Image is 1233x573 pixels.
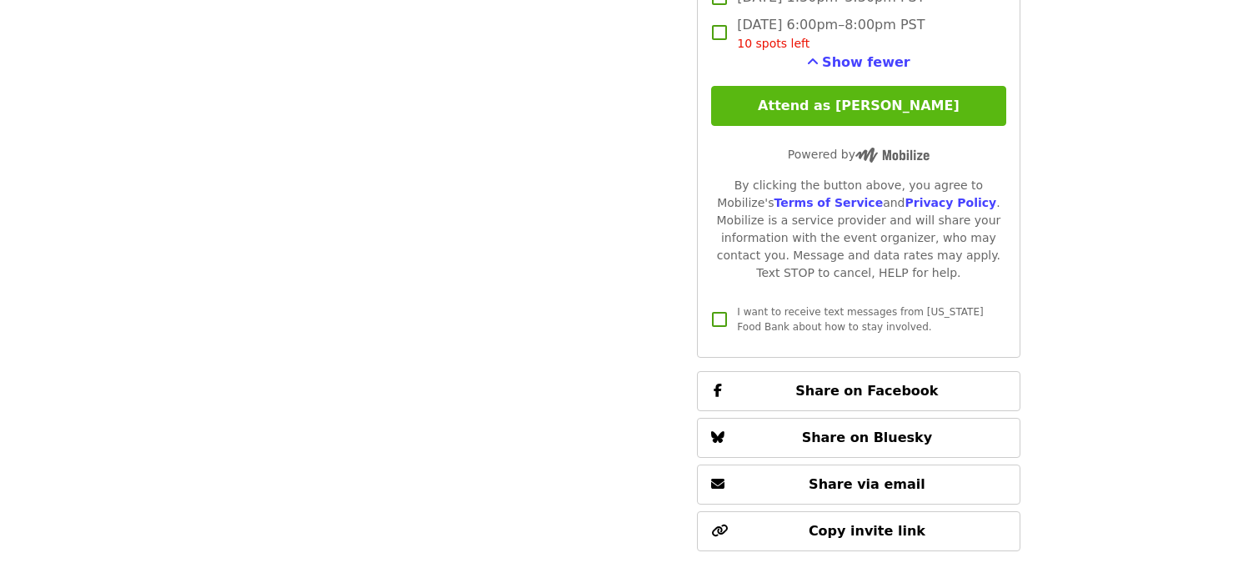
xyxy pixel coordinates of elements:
[809,523,925,539] span: Copy invite link
[855,148,930,163] img: Powered by Mobilize
[697,418,1020,458] button: Share on Bluesky
[795,383,938,399] span: Share on Facebook
[809,476,925,492] span: Share via email
[737,37,809,50] span: 10 spots left
[737,306,983,333] span: I want to receive text messages from [US_STATE] Food Bank about how to stay involved.
[774,196,883,209] a: Terms of Service
[697,511,1020,551] button: Copy invite link
[697,465,1020,505] button: Share via email
[802,430,933,445] span: Share on Bluesky
[711,86,1005,126] button: Attend as [PERSON_NAME]
[788,148,930,161] span: Powered by
[905,196,996,209] a: Privacy Policy
[697,371,1020,411] button: Share on Facebook
[822,54,910,70] span: Show fewer
[807,53,910,73] button: See more timeslots
[711,177,1005,282] div: By clicking the button above, you agree to Mobilize's and . Mobilize is a service provider and wi...
[737,15,925,53] span: [DATE] 6:00pm–8:00pm PST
